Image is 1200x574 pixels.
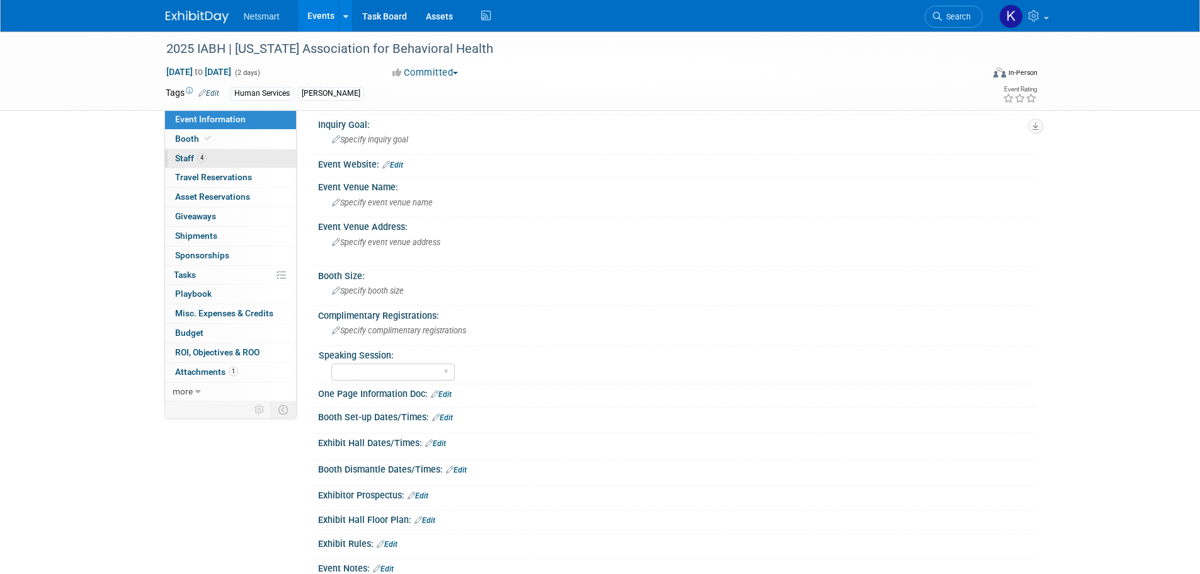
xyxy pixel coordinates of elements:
div: Event Website: [318,155,1035,171]
span: Booth [175,134,214,144]
span: Shipments [175,231,217,241]
a: Sponsorships [165,246,296,265]
div: Event Format [908,66,1038,84]
div: Complimentary Registrations: [318,306,1035,322]
a: Edit [431,390,452,399]
a: Booth [165,130,296,149]
span: Attachments [175,367,238,377]
span: Asset Reservations [175,192,250,202]
a: Misc. Expenses & Credits [165,304,296,323]
span: Specify complimentary registrations [332,326,466,335]
span: more [173,386,193,396]
a: Playbook [165,285,296,304]
a: ROI, Objectives & ROO [165,343,296,362]
a: Edit [446,466,467,474]
div: Booth Dismantle Dates/Times: [318,460,1035,476]
span: Budget [175,328,203,338]
div: [PERSON_NAME] [298,87,364,100]
span: Giveaways [175,211,216,221]
div: Event Venue Name: [318,178,1035,193]
span: Specify event venue name [332,198,433,207]
a: Travel Reservations [165,168,296,187]
span: Sponsorships [175,250,229,260]
div: Inquiry Goal: [318,115,1035,131]
span: Staff [175,153,207,163]
div: Booth Size: [318,267,1035,282]
a: Edit [432,413,453,422]
a: Giveaways [165,207,296,226]
span: Tasks [174,270,196,280]
a: Search [925,6,983,28]
div: One Page Information Doc: [318,384,1035,401]
a: more [165,382,296,401]
a: Edit [425,439,446,448]
span: (2 days) [234,69,260,77]
a: Edit [377,540,397,549]
span: Event Information [175,114,246,124]
span: to [193,67,205,77]
i: Booth reservation complete [205,135,211,142]
span: 1 [229,367,238,376]
a: Edit [373,565,394,573]
span: Specify event venue address [332,238,440,247]
div: Exhibit Hall Floor Plan: [318,510,1035,527]
div: Booth Set-up Dates/Times: [318,408,1035,424]
div: In-Person [1008,68,1037,77]
span: Netsmart [244,11,280,21]
a: Event Information [165,110,296,129]
div: Exhibit Hall Dates/Times: [318,433,1035,450]
a: Tasks [165,266,296,285]
span: Specify inquiry goal [332,135,408,144]
a: Budget [165,324,296,343]
div: 2025 IABH | [US_STATE] Association for Behavioral Health [162,38,964,60]
span: ROI, Objectives & ROO [175,347,260,357]
span: Search [942,12,971,21]
span: 4 [197,153,207,163]
img: ExhibitDay [166,11,229,23]
td: Toggle Event Tabs [270,401,296,418]
div: Exhibit Rules: [318,534,1035,551]
span: Specify booth size [332,286,404,296]
td: Personalize Event Tab Strip [249,401,271,418]
a: Edit [408,491,428,500]
div: Human Services [231,87,294,100]
div: Event Rating [1003,86,1037,93]
img: Format-Inperson.png [993,67,1006,77]
a: Edit [414,516,435,525]
div: Event Venue Address: [318,217,1035,233]
span: Misc. Expenses & Credits [175,308,273,318]
a: Staff4 [165,149,296,168]
a: Edit [198,89,219,98]
a: Edit [382,161,403,169]
div: Exhibitor Prospectus: [318,486,1035,502]
span: [DATE] [DATE] [166,66,232,77]
a: Attachments1 [165,363,296,382]
div: Speaking Session: [319,346,1029,362]
span: Playbook [175,289,212,299]
button: Committed [388,66,463,79]
a: Asset Reservations [165,188,296,207]
span: Travel Reservations [175,172,252,182]
img: Kaitlyn Woicke [999,4,1023,28]
td: Tags [166,86,219,101]
a: Shipments [165,227,296,246]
